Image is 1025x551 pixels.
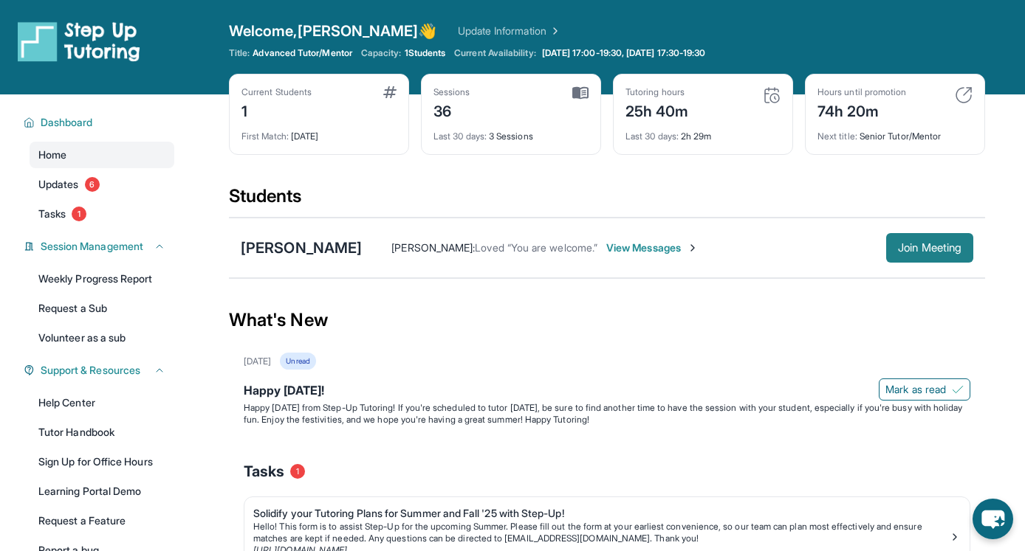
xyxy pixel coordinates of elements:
[241,98,312,122] div: 1
[41,239,143,254] span: Session Management
[35,363,165,378] button: Support & Resources
[625,122,781,142] div: 2h 29m
[41,363,140,378] span: Support & Resources
[290,464,305,479] span: 1
[229,288,985,353] div: What's New
[72,207,86,221] span: 1
[885,382,946,397] span: Mark as read
[41,115,93,130] span: Dashboard
[229,47,250,59] span: Title:
[606,240,699,255] span: View Messages
[475,241,597,254] span: Loved “You are welcome.”
[952,384,964,395] img: Mark as read
[433,131,487,142] span: Last 30 days :
[886,233,973,263] button: Join Meeting
[763,86,781,104] img: card
[85,177,100,192] span: 6
[18,21,140,62] img: logo
[433,98,470,122] div: 36
[391,241,475,254] span: [PERSON_NAME] :
[241,131,289,142] span: First Match :
[433,86,470,98] div: Sessions
[817,98,906,122] div: 74h 20m
[30,142,174,168] a: Home
[229,184,985,217] div: Students
[30,419,174,446] a: Tutor Handbook
[253,521,949,544] p: Hello! This form is to assist Step-Up for the upcoming Summer. Please fill out the form at your e...
[30,325,174,351] a: Volunteer as a sub
[898,243,961,252] span: Join Meeting
[454,47,535,59] span: Current Availability:
[572,86,589,100] img: card
[30,507,174,534] a: Request a Feature
[539,47,709,59] a: [DATE] 17:00-19:30, [DATE] 17:30-19:30
[30,478,174,505] a: Learning Portal Demo
[817,122,973,142] div: Senior Tutor/Mentor
[280,353,315,370] div: Unread
[241,122,397,142] div: [DATE]
[433,122,589,142] div: 3 Sessions
[546,24,561,38] img: Chevron Right
[244,381,970,402] div: Happy [DATE]!
[35,239,165,254] button: Session Management
[30,295,174,322] a: Request a Sub
[973,499,1013,539] button: chat-button
[817,131,857,142] span: Next title :
[30,201,174,227] a: Tasks1
[244,402,970,426] p: Happy [DATE] from Step-Up Tutoring! If you're scheduled to tutor [DATE], be sure to find another ...
[625,131,679,142] span: Last 30 days :
[361,47,402,59] span: Capacity:
[244,356,271,367] div: [DATE]
[38,148,66,162] span: Home
[542,47,706,59] span: [DATE] 17:00-19:30, [DATE] 17:30-19:30
[625,98,689,122] div: 25h 40m
[817,86,906,98] div: Hours until promotion
[955,86,973,104] img: card
[30,448,174,475] a: Sign Up for Office Hours
[253,47,352,59] span: Advanced Tutor/Mentor
[30,266,174,292] a: Weekly Progress Report
[879,378,970,401] button: Mark as read
[625,86,689,98] div: Tutoring hours
[383,86,397,98] img: card
[38,177,79,192] span: Updates
[38,207,66,221] span: Tasks
[30,171,174,198] a: Updates6
[253,506,949,521] div: Solidify your Tutoring Plans for Summer and Fall '25 with Step-Up!
[229,21,437,41] span: Welcome, [PERSON_NAME] 👋
[458,24,561,38] a: Update Information
[244,461,284,482] span: Tasks
[241,238,362,258] div: [PERSON_NAME]
[30,389,174,416] a: Help Center
[405,47,446,59] span: 1 Students
[687,242,699,254] img: Chevron-Right
[35,115,165,130] button: Dashboard
[241,86,312,98] div: Current Students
